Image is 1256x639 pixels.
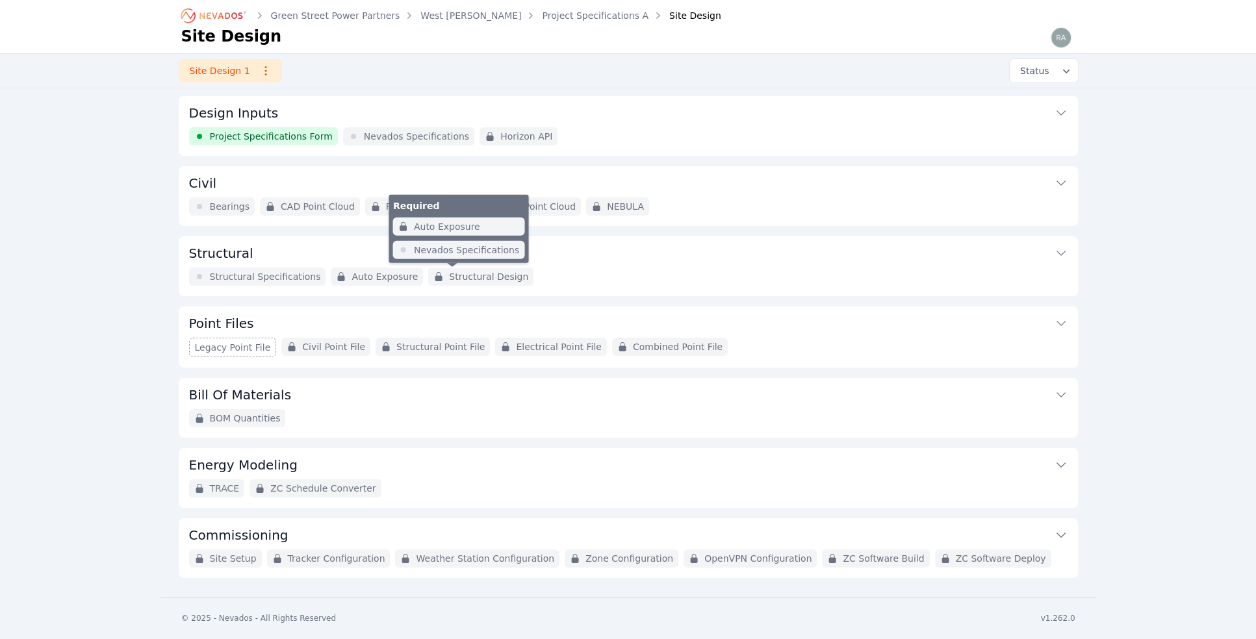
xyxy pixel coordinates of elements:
button: Energy Modeling [189,448,1068,479]
h3: Point Files [189,314,254,332]
span: Electrical Point File [516,340,601,353]
h3: Design Inputs [189,104,279,122]
button: Design Inputs [189,96,1068,127]
div: Design InputsProject Specifications FormNevados SpecificationsHorizon API [179,96,1078,156]
h3: Structural [189,244,253,262]
div: StructuralStructural SpecificationsAuto ExposureStructural DesignRequiredAuto ExposureNevados Spe... [179,236,1078,296]
span: ZC Schedule Converter [270,482,376,495]
h3: Commissioning [189,526,288,544]
img: raymond.aber@nevados.solar [1051,27,1071,48]
span: ZC Software Build [843,552,924,565]
span: Civil Point File [302,340,365,353]
div: CivilBearingsCAD Point CloudFlood Point CloudTOPO Point CloudNEBULA [179,166,1078,226]
span: Horizon API [500,130,552,143]
span: Zone Configuration [585,552,673,565]
span: Project Specifications Form [210,130,333,143]
span: TOPO Point Cloud [496,200,576,213]
span: BOM Quantities [210,412,281,425]
a: Project Specifications A [542,9,648,22]
a: West [PERSON_NAME] [420,9,521,22]
span: OpenVPN Configuration [704,552,812,565]
div: © 2025 - Nevados - All Rights Reserved [181,613,337,623]
h3: Civil [189,174,216,192]
div: Bill Of MaterialsBOM Quantities [179,378,1078,438]
div: Site Design [651,9,721,22]
button: Civil [189,166,1068,197]
button: Structural [189,236,1068,268]
span: Structural Design [449,270,528,283]
span: Site Setup [210,552,257,565]
h3: Bill Of Materials [189,386,292,404]
span: ZC Software Deploy [956,552,1046,565]
a: Site Design 1 [179,59,282,82]
span: Nevados Specifications [364,130,469,143]
span: Legacy Point File [195,341,271,354]
span: Combined Point File [633,340,723,353]
div: v1.262.0 [1041,613,1075,623]
span: Tracker Configuration [288,552,385,565]
span: Weather Station Configuration [416,552,554,565]
span: Structural Point File [396,340,485,353]
div: Point FilesLegacy Point FileCivil Point FileStructural Point FileElectrical Point FileCombined Po... [179,307,1078,368]
span: NEBULA [607,200,644,213]
span: Flood Point Cloud [386,200,465,213]
span: TRACE [210,482,240,495]
span: Auto Exposure [352,270,418,283]
button: Point Files [189,307,1068,338]
div: CommissioningSite SetupTracker ConfigurationWeather Station ConfigurationZone ConfigurationOpenVP... [179,518,1078,578]
button: Status [1010,59,1078,82]
span: Bearings [210,200,250,213]
button: Commissioning [189,518,1068,549]
div: Energy ModelingTRACEZC Schedule Converter [179,448,1078,508]
span: Structural Specifications [210,270,321,283]
a: Green Street Power Partners [271,9,400,22]
button: Bill Of Materials [189,378,1068,409]
nav: Breadcrumb [181,5,721,26]
span: Status [1015,64,1049,77]
h3: Energy Modeling [189,456,298,474]
span: CAD Point Cloud [281,200,355,213]
h1: Site Design [181,26,282,47]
